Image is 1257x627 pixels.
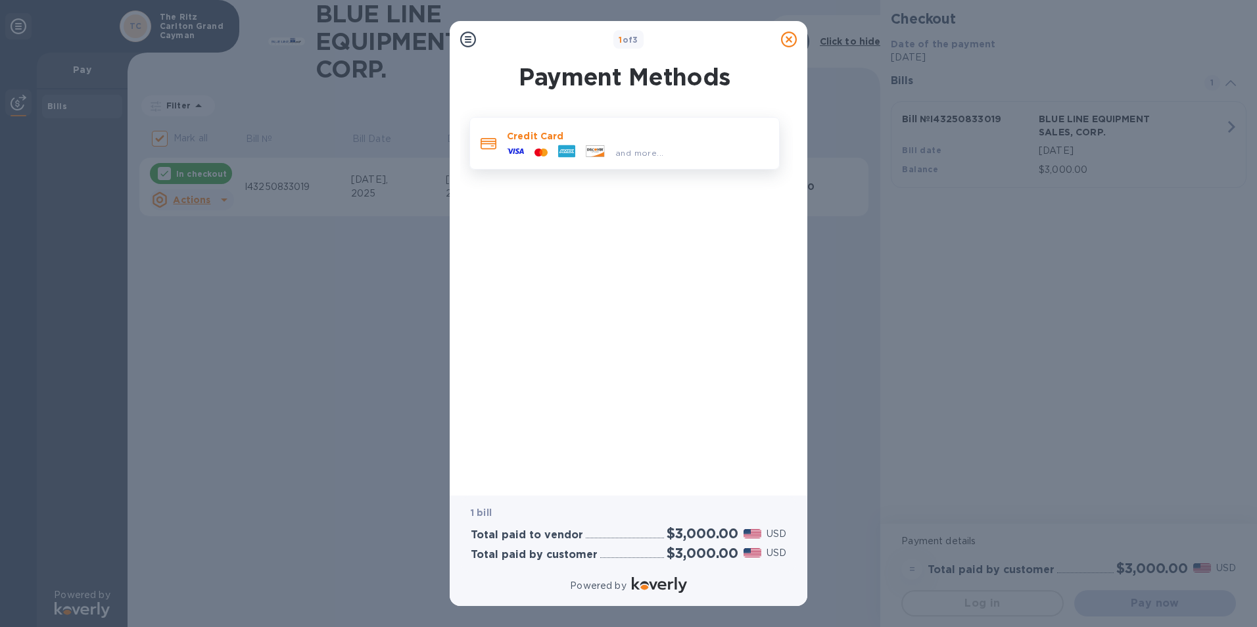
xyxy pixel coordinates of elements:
h1: Payment Methods [467,63,782,91]
b: of 3 [619,35,638,45]
p: Powered by [570,579,626,593]
p: USD [767,527,786,541]
img: USD [744,529,761,538]
span: and more... [615,148,663,158]
p: Credit Card [507,129,769,143]
img: USD [744,548,761,557]
h2: $3,000.00 [667,525,738,542]
img: Logo [632,577,687,593]
h3: Total paid by customer [471,549,598,561]
b: 1 bill [471,507,492,518]
span: 1 [619,35,622,45]
p: USD [767,546,786,560]
h2: $3,000.00 [667,545,738,561]
h3: Total paid to vendor [471,529,583,542]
